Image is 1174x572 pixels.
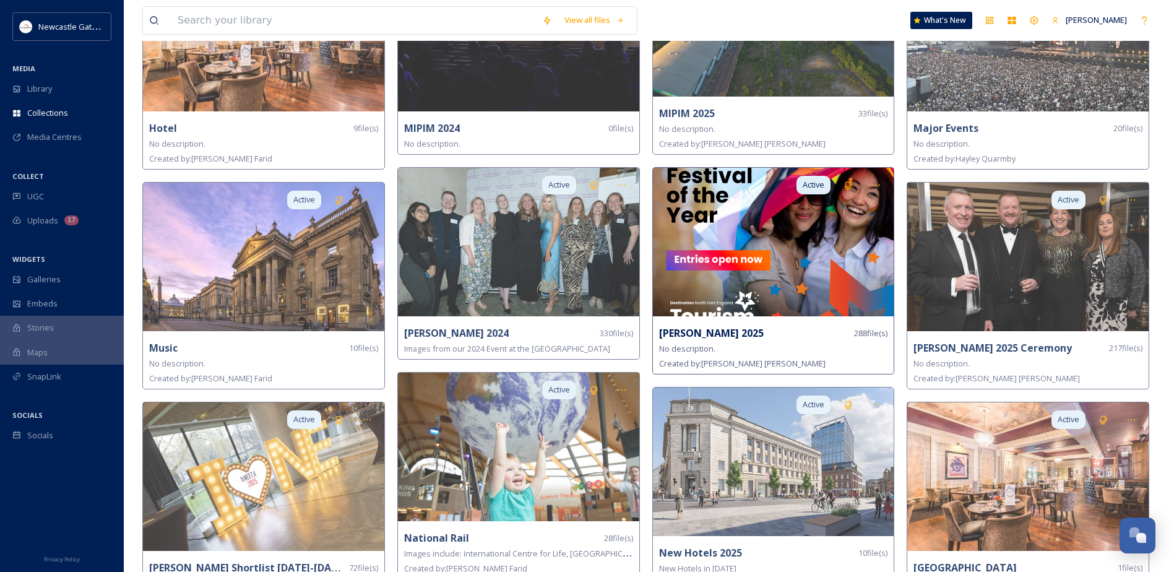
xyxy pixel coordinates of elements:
[404,326,509,340] strong: [PERSON_NAME] 2024
[171,7,536,34] input: Search your library
[149,153,272,164] span: Created by: [PERSON_NAME] Farid
[398,168,639,316] img: a936bce6-b203-414a-867f-86953e76f46e.jpg
[27,274,61,285] span: Galleries
[1120,518,1155,553] button: Open Chat
[659,546,742,560] strong: New Hotels 2025
[558,8,631,32] a: View all files
[1058,414,1079,425] span: Active
[854,327,887,339] span: 288 file(s)
[353,123,378,134] span: 9 file(s)
[653,168,894,316] img: 7f53d1ff-fa62-4c31-9e2f-af931d5bb339.jpg
[913,121,978,135] strong: Major Events
[659,123,715,134] span: No description.
[12,171,44,181] span: COLLECT
[913,153,1016,164] span: Created by: Hayley Quarmby
[27,347,48,358] span: Maps
[293,194,315,206] span: Active
[1045,8,1133,32] a: [PERSON_NAME]
[548,384,570,396] span: Active
[27,131,82,143] span: Media Centres
[404,121,460,135] strong: MIPIM 2024
[27,107,68,119] span: Collections
[27,430,53,441] span: Socials
[604,532,633,544] span: 28 file(s)
[404,138,460,149] span: No description.
[20,20,32,33] img: DqD9wEUd_400x400.jpg
[608,123,633,134] span: 0 file(s)
[149,341,178,355] strong: Music
[38,20,152,32] span: Newcastle Gateshead Initiative
[404,547,1038,559] span: Images include: International Centre for Life, [GEOGRAPHIC_DATA], [GEOGRAPHIC_DATA], [GEOGRAPHIC_...
[143,402,384,551] img: bd80679d-fab3-4ead-b26f-883136c1a200.jpg
[659,106,715,120] strong: MIPIM 2025
[1109,342,1142,354] span: 217 file(s)
[27,83,52,95] span: Library
[149,373,272,384] span: Created by: [PERSON_NAME] Farid
[149,121,177,135] strong: Hotel
[149,138,205,149] span: No description.
[404,531,469,545] strong: National Rail
[44,555,80,563] span: Privacy Policy
[293,414,315,425] span: Active
[653,388,894,536] img: 8caaf18c-a332-4923-8648-5524a4aeb2db.jpg
[659,343,715,354] span: No description.
[803,399,824,410] span: Active
[1113,123,1142,134] span: 20 file(s)
[907,402,1149,551] img: ffb81cd3-05d2-45f6-b7c6-c9fa7c8d6d1e.jpg
[858,108,887,119] span: 33 file(s)
[12,410,43,420] span: SOCIALS
[27,298,58,310] span: Embeds
[404,343,610,354] span: Images from our 2024 Event at the [GEOGRAPHIC_DATA]
[12,254,45,264] span: WIDGETS
[27,215,58,227] span: Uploads
[858,547,887,559] span: 10 file(s)
[64,215,79,225] div: 17
[149,358,205,369] span: No description.
[913,138,970,149] span: No description.
[44,551,80,566] a: Privacy Policy
[27,371,61,383] span: SnapLink
[913,373,1080,384] span: Created by: [PERSON_NAME] [PERSON_NAME]
[803,179,824,191] span: Active
[659,358,826,369] span: Created by: [PERSON_NAME] [PERSON_NAME]
[1058,194,1079,206] span: Active
[913,341,1072,355] strong: [PERSON_NAME] 2025 Ceremony
[600,327,633,339] span: 330 file(s)
[659,138,826,149] span: Created by: [PERSON_NAME] [PERSON_NAME]
[913,358,970,369] span: No description.
[143,183,384,331] img: 2a261399-074a-4d5e-9adf-587a5dbb22ec.jpg
[907,183,1149,331] img: d38e33e0-cf8b-43bc-807c-2c0b764b9486.jpg
[659,326,764,340] strong: [PERSON_NAME] 2025
[398,373,639,521] img: 7ff60eb5-c837-4176-8b45-8e3bfee5f937.jpg
[1066,14,1127,25] span: [PERSON_NAME]
[349,342,378,354] span: 10 file(s)
[910,12,972,29] a: What's New
[27,191,44,202] span: UGC
[548,179,570,191] span: Active
[12,64,35,73] span: MEDIA
[27,322,54,334] span: Stories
